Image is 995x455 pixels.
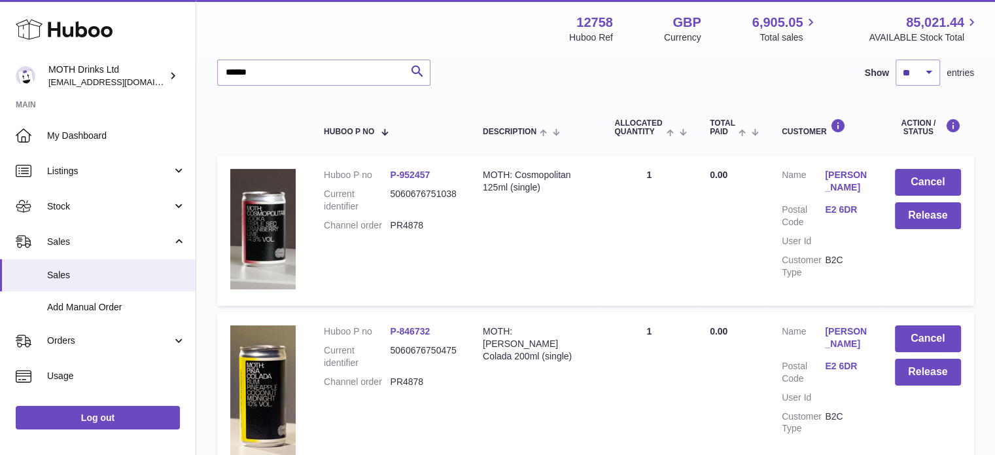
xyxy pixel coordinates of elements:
[390,344,456,369] dd: 5060676750475
[48,64,166,88] div: MOTH Drinks Ltd
[752,14,818,44] a: 6,905.05 Total sales
[324,128,374,136] span: Huboo P no
[47,335,172,347] span: Orders
[664,31,701,44] div: Currency
[947,67,974,79] span: entries
[390,376,456,388] dd: PR4878
[710,119,735,136] span: Total paid
[324,219,390,232] dt: Channel order
[324,169,390,181] dt: Huboo P no
[895,118,961,136] div: Action / Status
[895,202,961,229] button: Release
[782,118,868,136] div: Customer
[825,325,868,350] a: [PERSON_NAME]
[782,391,825,404] dt: User Id
[47,269,186,282] span: Sales
[895,169,961,196] button: Cancel
[47,165,172,177] span: Listings
[895,325,961,352] button: Cancel
[324,376,390,388] dt: Channel order
[47,200,172,213] span: Stock
[825,410,868,435] dd: B2C
[390,326,430,337] a: P-846732
[710,326,727,337] span: 0.00
[16,406,180,429] a: Log out
[324,344,390,369] dt: Current identifier
[483,325,588,363] div: MOTH: [PERSON_NAME] Colada 200ml (single)
[324,188,390,213] dt: Current identifier
[47,370,186,382] span: Usage
[47,130,186,142] span: My Dashboard
[390,170,430,180] a: P-952457
[483,169,588,194] div: MOTH: Cosmopolitan 125ml (single)
[16,66,35,86] img: orders@mothdrinks.com
[569,31,613,44] div: Huboo Ref
[825,169,868,194] a: [PERSON_NAME]
[710,170,727,180] span: 0.00
[324,325,390,338] dt: Huboo P no
[782,254,825,279] dt: Customer Type
[576,14,613,31] strong: 12758
[752,14,803,31] span: 6,905.05
[825,204,868,216] a: E2 6DR
[390,219,456,232] dd: PR4878
[895,359,961,386] button: Release
[230,169,296,289] img: 127581729091081.png
[759,31,818,44] span: Total sales
[782,204,825,228] dt: Postal Code
[869,14,979,44] a: 85,021.44 AVAILABLE Stock Total
[865,67,889,79] label: Show
[47,236,172,248] span: Sales
[483,128,536,136] span: Description
[47,301,186,314] span: Add Manual Order
[390,188,456,213] dd: 5060676751038
[782,235,825,247] dt: User Id
[614,119,663,136] span: ALLOCATED Quantity
[906,14,964,31] span: 85,021.44
[672,14,701,31] strong: GBP
[782,169,825,197] dt: Name
[782,360,825,385] dt: Postal Code
[825,360,868,373] a: E2 6DR
[601,156,697,306] td: 1
[782,325,825,354] dt: Name
[869,31,979,44] span: AVAILABLE Stock Total
[782,410,825,435] dt: Customer Type
[48,77,192,87] span: [EMAIL_ADDRESS][DOMAIN_NAME]
[825,254,868,279] dd: B2C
